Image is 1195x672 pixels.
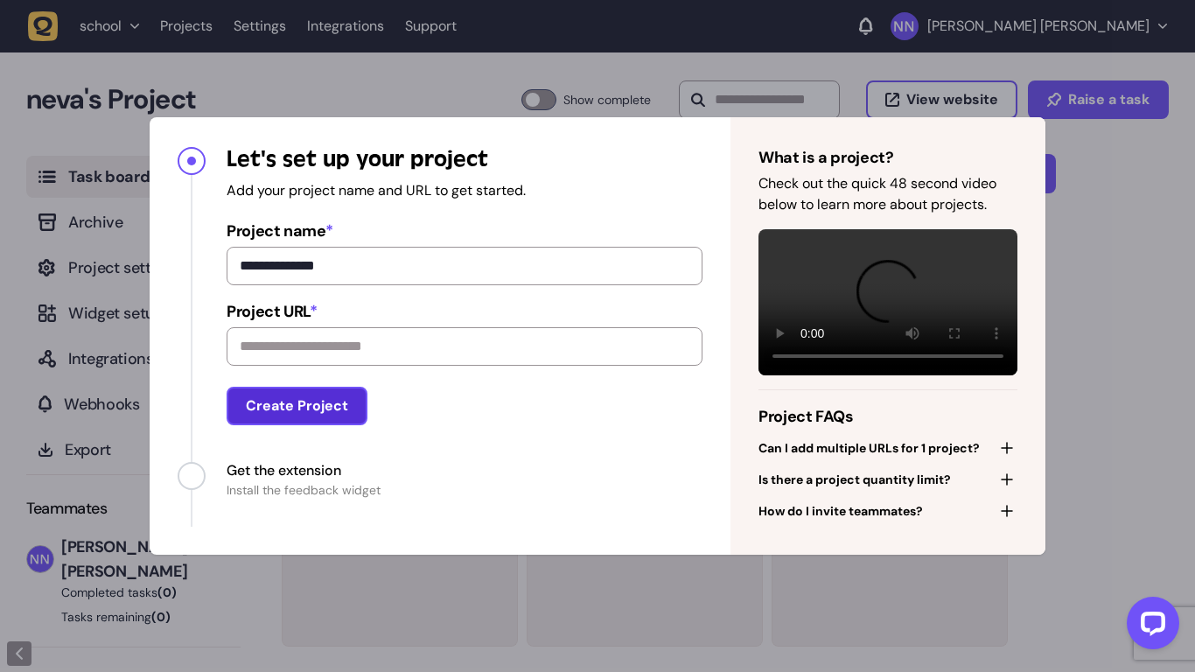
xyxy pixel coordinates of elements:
[227,387,367,425] button: Create Project
[758,439,980,457] span: Can I add multiple URLs for 1 project?
[758,467,1017,492] button: Is there a project quantity limit?
[227,481,381,499] span: Install the feedback widget
[758,404,1017,429] h4: Project FAQs
[227,327,702,366] input: Project URL*
[1113,590,1186,663] iframe: LiveChat chat widget
[758,502,923,520] span: How do I invite teammates?
[758,145,1017,170] h4: What is a project?
[758,471,951,488] span: Is there a project quantity limit?
[150,117,730,554] nav: Progress
[227,145,702,173] h4: Let's set up your project
[758,173,1017,215] p: Check out the quick 48 second video below to learn more about projects.
[758,436,1017,460] button: Can I add multiple URLs for 1 project?
[227,180,702,201] p: Add your project name and URL to get started.
[227,219,702,243] span: Project name
[227,299,702,324] span: Project URL
[758,499,1017,523] button: How do I invite teammates?
[227,247,702,285] input: Project name*
[227,460,381,481] span: Get the extension
[758,229,1017,375] video: Your browser does not support the video tag.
